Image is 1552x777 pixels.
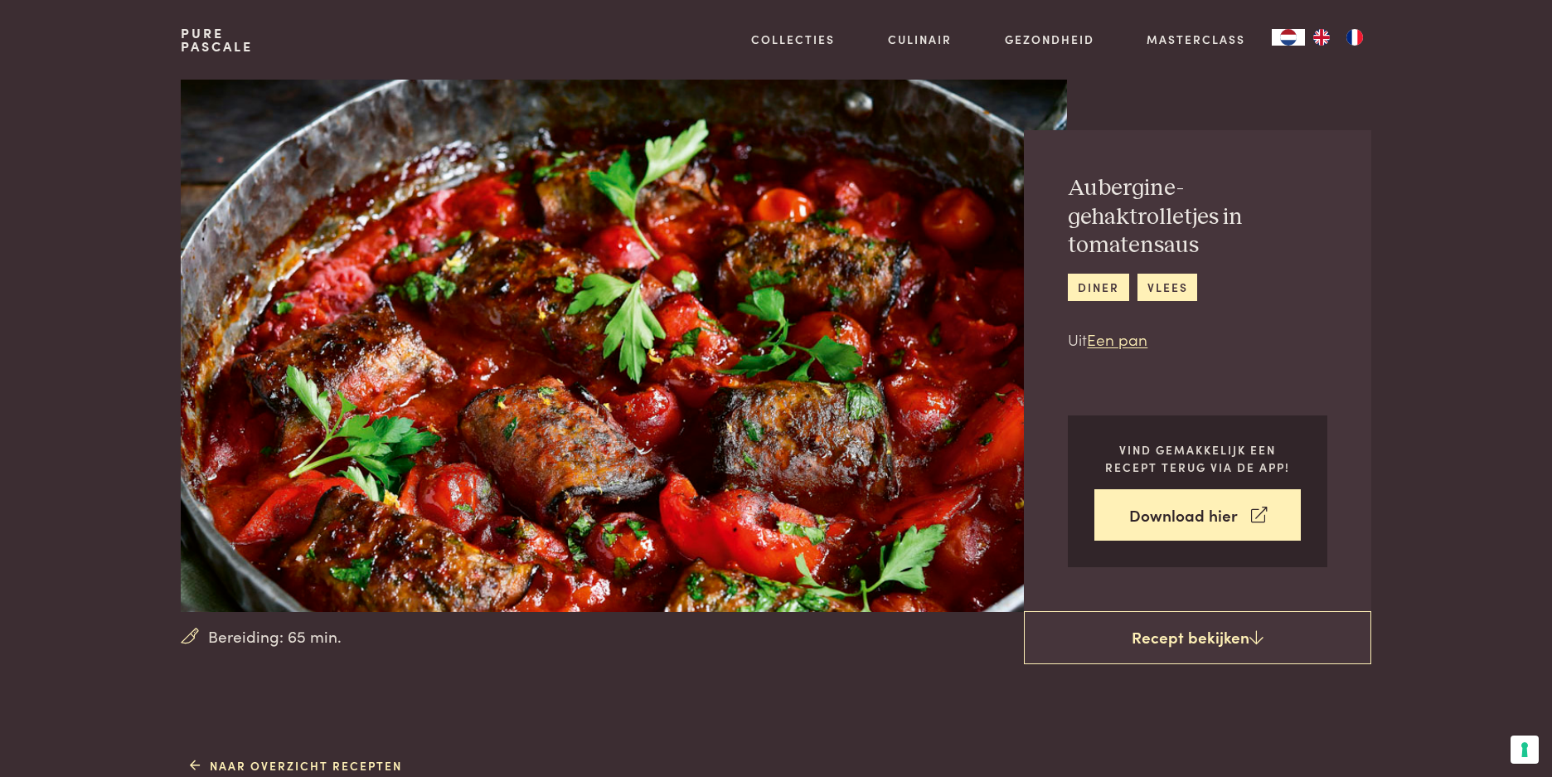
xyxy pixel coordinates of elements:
[1305,29,1338,46] a: EN
[181,80,1067,612] img: Aubergine-gehaktrolletjes in tomatensaus
[1094,441,1301,475] p: Vind gemakkelijk een recept terug via de app!
[1068,328,1327,352] p: Uit
[1068,174,1327,260] h2: Aubergine-gehaktrolletjes in tomatensaus
[1272,29,1305,46] div: Language
[1147,31,1245,48] a: Masterclass
[1272,29,1371,46] aside: Language selected: Nederlands
[1137,274,1197,301] a: vlees
[190,757,403,775] a: Naar overzicht recepten
[1024,611,1371,664] a: Recept bekijken
[888,31,952,48] a: Culinair
[1272,29,1305,46] a: NL
[208,624,342,648] span: Bereiding: 65 min.
[1305,29,1371,46] ul: Language list
[1338,29,1371,46] a: FR
[1087,328,1147,350] a: Een pan
[1068,274,1128,301] a: diner
[1511,736,1539,764] button: Uw voorkeuren voor toestemming voor trackingtechnologieën
[751,31,835,48] a: Collecties
[181,27,253,53] a: PurePascale
[1005,31,1094,48] a: Gezondheid
[1094,489,1301,541] a: Download hier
